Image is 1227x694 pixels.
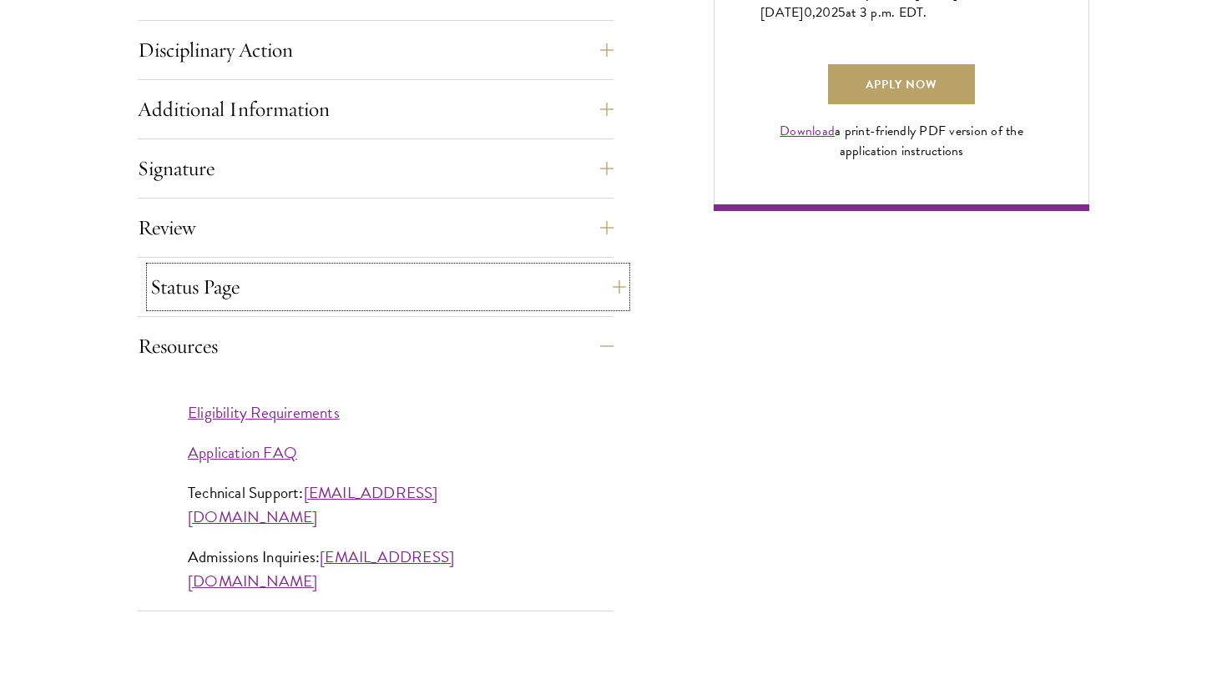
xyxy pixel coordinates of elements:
[188,400,340,425] a: Eligibility Requirements
[138,208,613,248] button: Review
[846,3,927,23] span: at 3 p.m. EDT.
[828,64,975,104] a: Apply Now
[188,480,563,529] p: Technical Support:
[188,480,438,529] a: [EMAIL_ADDRESS][DOMAIN_NAME]
[188,545,563,593] p: Admissions Inquiries:
[150,267,626,307] button: Status Page
[812,3,815,23] span: ,
[138,30,613,70] button: Disciplinary Action
[188,545,454,593] a: [EMAIL_ADDRESS][DOMAIN_NAME]
[138,326,613,366] button: Resources
[838,3,846,23] span: 5
[188,440,297,465] a: Application FAQ
[815,3,838,23] span: 202
[138,89,613,129] button: Additional Information
[760,121,1043,161] div: a print-friendly PDF version of the application instructions
[138,148,613,189] button: Signature
[804,3,812,23] span: 0
[780,121,835,141] a: Download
